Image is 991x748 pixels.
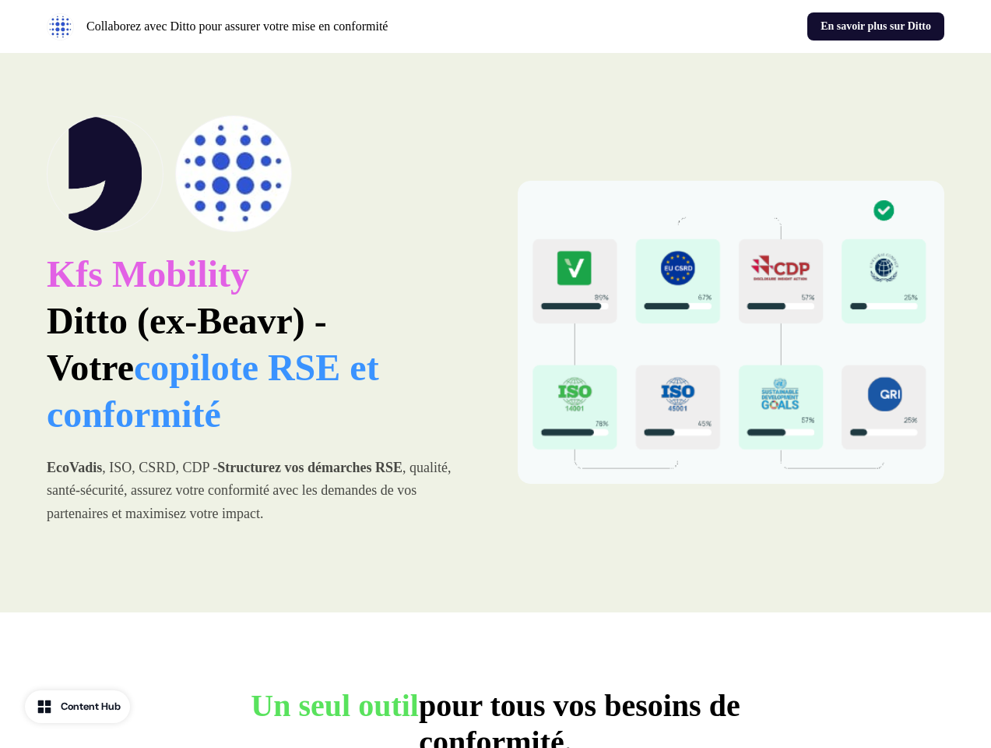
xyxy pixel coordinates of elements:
div: Content Hub [61,699,121,714]
button: Content Hub [25,690,130,723]
strong: Structurez vos démarches RSE [217,460,402,475]
strong: EcoVadis [47,460,102,475]
p: Collaborez avec Ditto pour assurer votre mise en conformité [86,17,388,36]
span: copilote RSE et conformité [47,347,379,435]
a: En savoir plus sur Ditto [807,12,944,41]
strong: Votre [47,347,379,435]
p: Ditto (ex-Beavr) - [47,251,474,438]
span: Un seul outil [251,688,419,723]
span: Kfs Mobility [47,253,249,295]
p: , ISO, CSRD, CDP - , qualité, santé-sécurité, assurez votre conformité avec les demandes de vos p... [47,457,474,525]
